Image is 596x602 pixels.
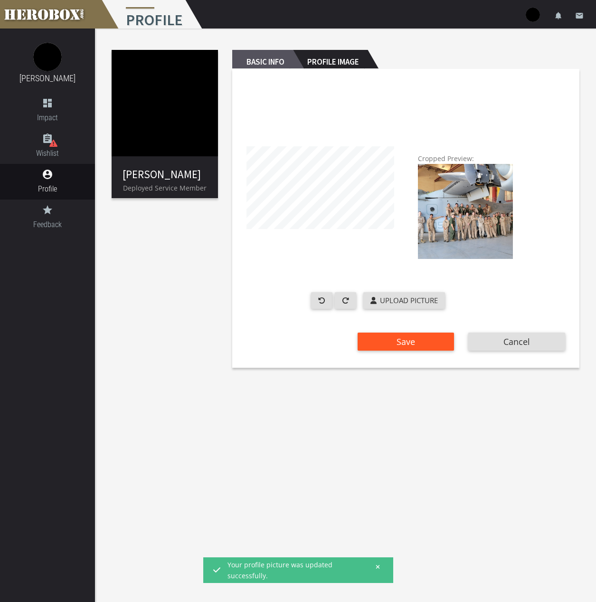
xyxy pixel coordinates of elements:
i: account_circle [42,169,53,180]
button: Cancel [468,333,565,351]
i: notifications [554,11,563,20]
span: Upload Picture [380,296,438,305]
div: Cropped Preview: [418,153,513,164]
a: [PERSON_NAME] [19,73,76,83]
h2: Basic Info [232,50,293,69]
a: [PERSON_NAME] [123,167,201,181]
span: Save [397,336,415,347]
img: user-image [526,8,540,22]
i: email [575,11,584,20]
button: Save [358,333,454,351]
img: image [112,50,218,156]
span: Your profile picture was updated successfully. [227,559,369,581]
h2: Profile Image [293,50,368,69]
img: image [33,43,62,71]
img: zlAAAAAElFTkSuQmCC [418,164,513,259]
p: Deployed Service Member [112,182,218,193]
